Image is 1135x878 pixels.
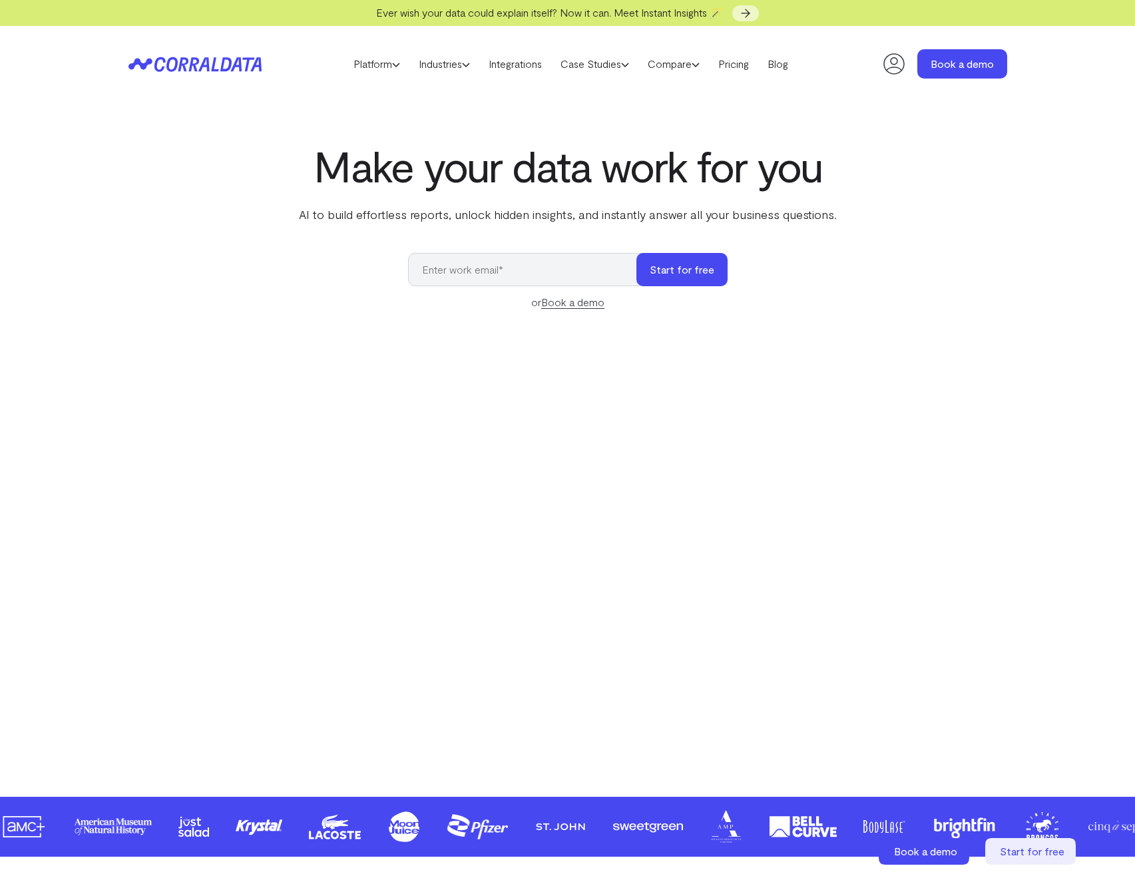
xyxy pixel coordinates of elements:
p: AI to build effortless reports, unlock hidden insights, and instantly answer all your business qu... [296,206,839,223]
a: Blog [758,54,797,74]
a: Industries [409,54,479,74]
a: Book a demo [917,49,1007,79]
button: Start for free [636,253,728,286]
input: Enter work email* [408,253,650,286]
span: Start for free [1000,845,1064,857]
a: Compare [638,54,709,74]
a: Pricing [709,54,758,74]
a: Case Studies [551,54,638,74]
a: Book a demo [879,838,972,865]
a: Platform [344,54,409,74]
a: Integrations [479,54,551,74]
span: Ever wish your data could explain itself? Now it can. Meet Instant Insights 🪄 [376,6,723,19]
a: Book a demo [541,296,604,309]
div: or [408,294,728,310]
a: Start for free [985,838,1078,865]
h1: Make your data work for you [296,142,839,190]
span: Book a demo [894,845,957,857]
